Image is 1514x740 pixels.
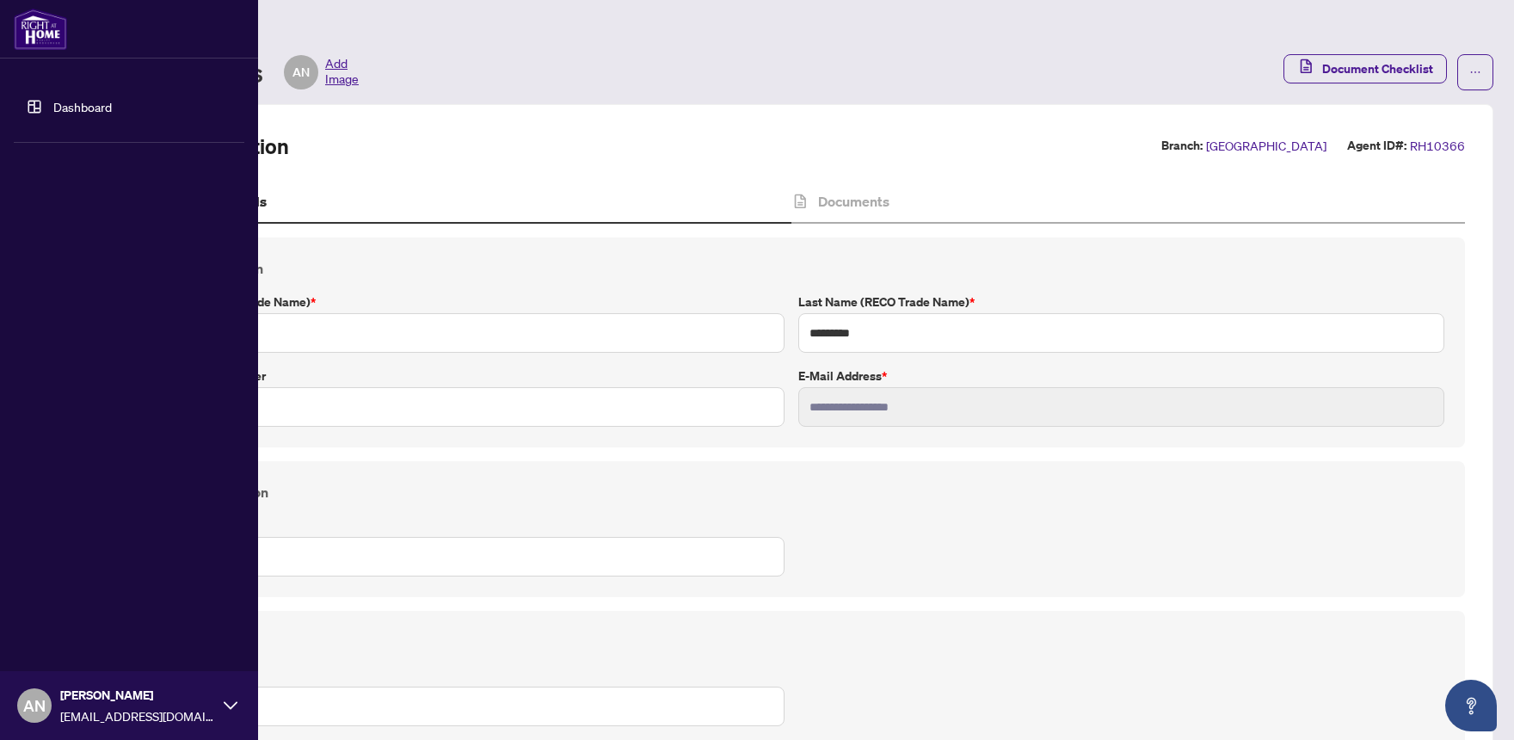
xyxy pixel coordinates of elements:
label: E-mail Address [798,367,1444,385]
h4: Joining Profile [138,632,1444,652]
button: Open asap [1445,680,1497,731]
img: logo [14,9,67,50]
span: ellipsis [1469,66,1481,78]
span: Document Checklist [1322,55,1433,83]
span: Add Image [325,55,359,89]
span: [GEOGRAPHIC_DATA] [1206,136,1326,156]
span: RH10366 [1410,136,1465,156]
a: Dashboard [53,99,112,114]
span: [EMAIL_ADDRESS][DOMAIN_NAME] [60,706,215,725]
h4: Contact Information [138,258,1444,279]
h4: Personal Information [138,482,1444,503]
label: Primary Phone Number [138,367,785,385]
label: Agent ID#: [1347,136,1406,156]
label: Last Name (RECO Trade Name) [798,293,1444,311]
label: HST# [138,666,785,685]
span: [PERSON_NAME] [60,686,215,705]
label: Branch: [1161,136,1203,156]
label: Sin # [138,516,785,535]
label: First Name (RECO Trade Name) [138,293,785,311]
span: AN [292,63,310,82]
h4: Documents [818,191,889,212]
span: AN [23,694,46,718]
button: Document Checklist [1283,54,1447,83]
